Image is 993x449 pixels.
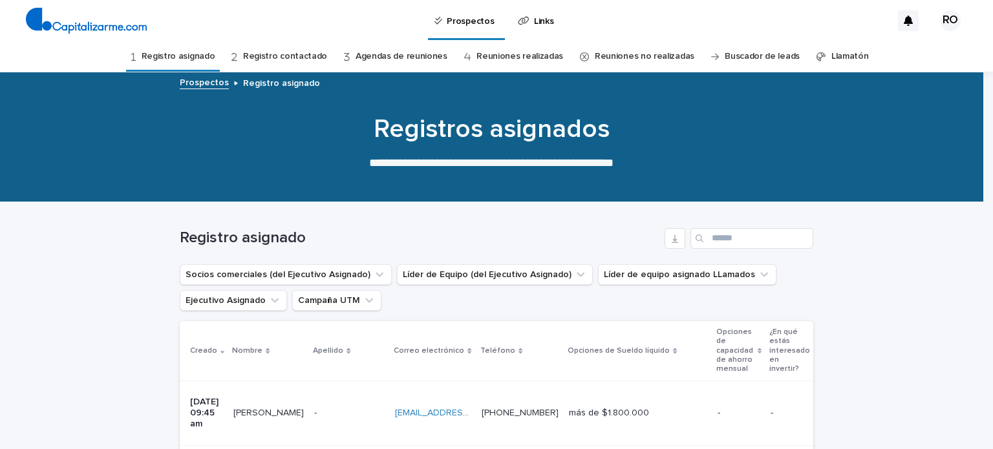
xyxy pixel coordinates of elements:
[314,408,317,417] font: -
[397,264,593,285] button: Líder de Equipo (del Ejecutivo Asignado)
[394,347,464,355] font: Correo electrónico
[243,52,327,61] font: Registro contactado
[725,52,800,61] font: Buscador de leads
[233,405,306,419] p: Tamaru Pakarati
[831,52,869,61] font: Llamatón
[395,408,612,417] a: [EMAIL_ADDRESS][PERSON_NAME][DOMAIN_NAME]
[569,408,649,417] font: más de $1.800.000
[190,397,221,428] font: [DATE] 09:45 am
[233,408,304,417] font: [PERSON_NAME]
[26,8,147,34] img: 4arMvv9wSvmHTHbXwTim
[476,52,563,61] font: Reuniones realizadas
[690,228,813,249] input: Buscar
[356,41,447,72] a: Agendas de reuniones
[142,52,215,61] font: Registro asignado
[831,41,869,72] a: Llamatón
[243,41,327,72] a: Registro contactado
[716,328,753,373] font: Opciones de capacidad de ahorro mensual
[232,347,262,355] font: Nombre
[243,79,320,88] font: Registro asignado
[568,347,670,355] font: Opciones de Sueldo líquido
[180,74,229,89] a: Prospectos
[725,41,800,72] a: Buscador de leads
[476,41,563,72] a: Reuniones realizadas
[769,328,810,373] font: ¿En qué estás interesado en invertir?
[595,52,694,61] font: Reuniones no realizadas
[718,408,720,417] font: -
[598,264,776,285] button: Líder de equipo asignado LLamados
[482,408,559,417] a: [PHONE_NUMBER]
[313,347,343,355] font: Apellido
[175,114,808,145] h1: Registros asignados
[595,41,694,72] a: Reuniones no realizadas
[480,347,515,355] font: Teléfono
[180,264,392,285] button: Socios comerciales (del Ejecutivo Asignado)
[180,78,229,87] font: Prospectos
[943,14,958,26] font: RO
[292,290,381,311] button: Campaña UTM
[180,230,306,245] font: Registro asignado
[180,290,287,311] button: Ejecutivo Asignado
[356,52,447,61] font: Agendas de reuniones
[771,408,773,417] font: -
[190,347,217,355] font: Creado
[142,41,215,72] a: Registro asignado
